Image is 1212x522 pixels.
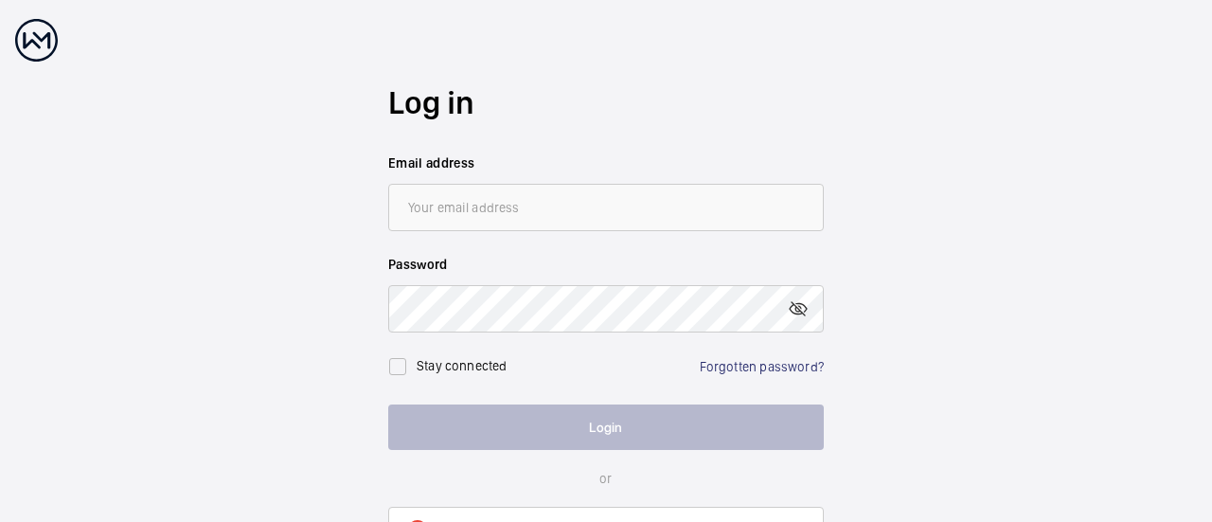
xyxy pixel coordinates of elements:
[388,469,824,488] p: or
[388,255,824,274] label: Password
[388,184,824,231] input: Your email address
[388,153,824,172] label: Email address
[388,405,824,450] button: Login
[388,81,824,125] h2: Log in
[700,359,824,374] a: Forgotten password?
[417,358,508,373] label: Stay connected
